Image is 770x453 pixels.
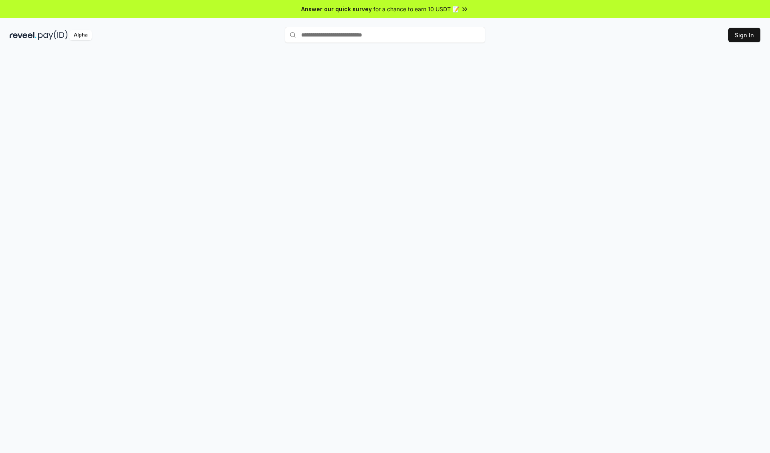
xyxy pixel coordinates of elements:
img: reveel_dark [10,30,36,40]
button: Sign In [728,28,760,42]
div: Alpha [69,30,92,40]
span: for a chance to earn 10 USDT 📝 [373,5,459,13]
img: pay_id [38,30,68,40]
span: Answer our quick survey [301,5,372,13]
